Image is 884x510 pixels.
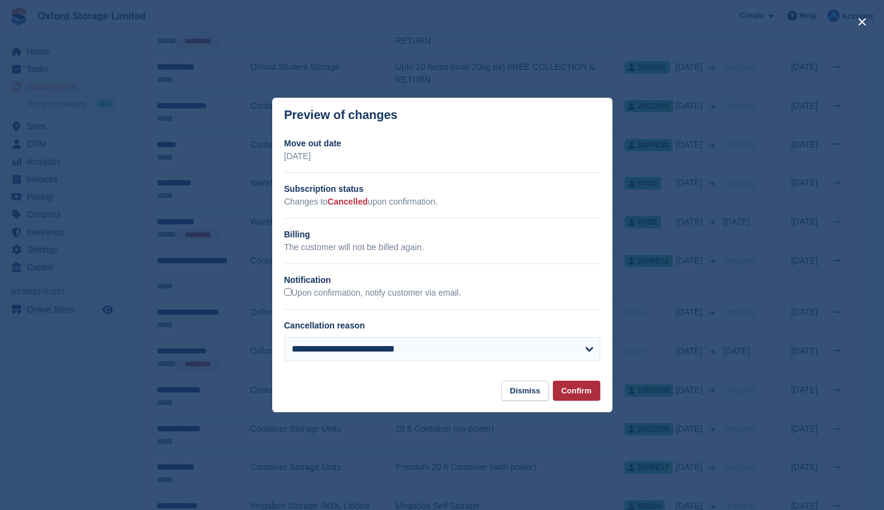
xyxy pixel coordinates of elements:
[284,183,600,195] h2: Subscription status
[284,108,398,122] p: Preview of changes
[284,137,600,150] h2: Move out date
[284,195,600,208] p: Changes to upon confirmation.
[501,381,549,401] button: Dismiss
[284,228,600,241] h2: Billing
[284,288,292,296] input: Upon confirmation, notify customer via email.
[284,288,461,299] label: Upon confirmation, notify customer via email.
[852,12,872,32] button: close
[553,381,600,401] button: Confirm
[284,274,600,287] h2: Notification
[284,321,365,330] label: Cancellation reason
[284,150,600,163] p: [DATE]
[327,197,368,206] span: Cancelled
[284,241,600,254] p: The customer will not be billed again.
